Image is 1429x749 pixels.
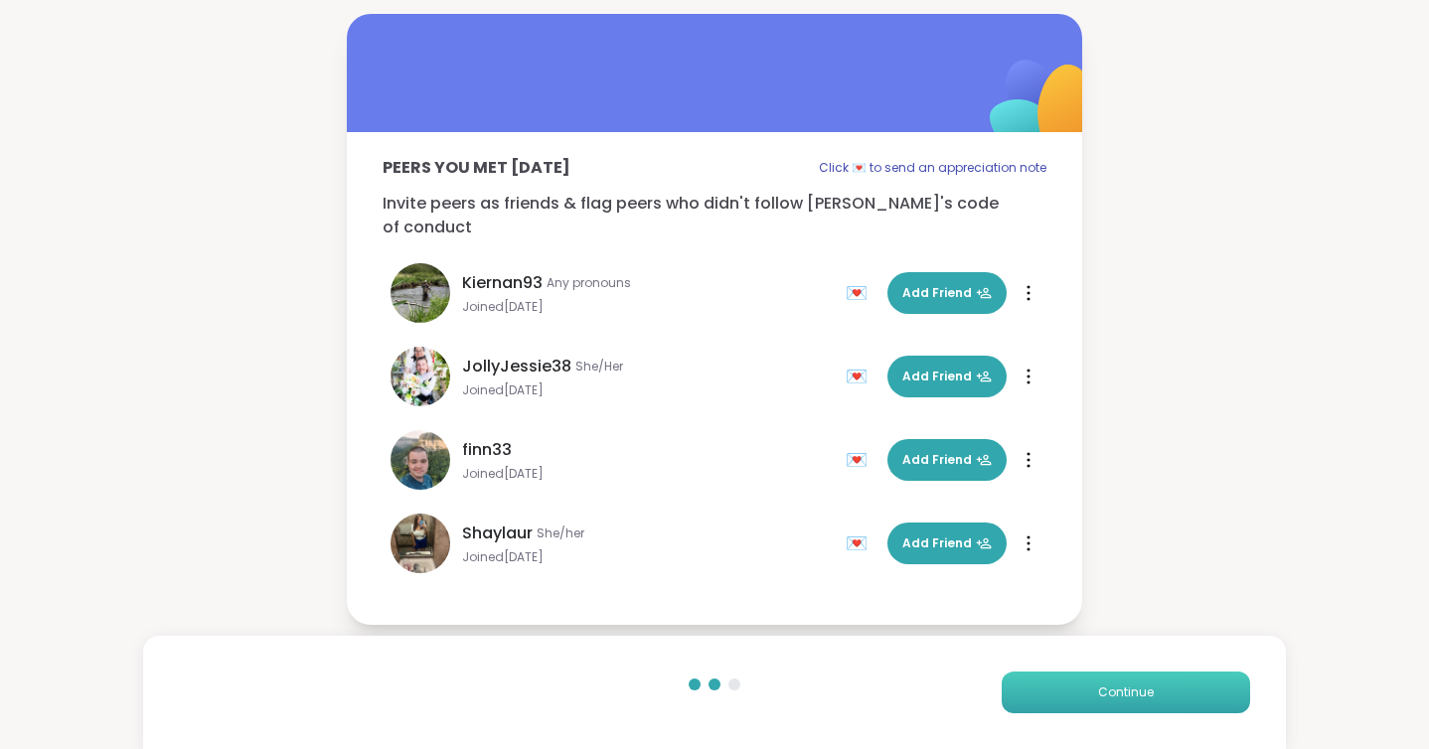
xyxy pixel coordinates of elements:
div: 💌 [846,277,875,309]
img: Kiernan93 [391,263,450,323]
button: Continue [1002,672,1250,713]
span: Joined [DATE] [462,549,834,565]
img: JollyJessie38 [391,347,450,406]
p: Invite peers as friends & flag peers who didn't follow [PERSON_NAME]'s code of conduct [383,192,1046,239]
span: She/her [537,525,584,541]
div: 💌 [846,527,875,559]
span: Any pronouns [547,275,631,291]
span: Joined [DATE] [462,466,834,482]
button: Add Friend [887,272,1007,314]
p: Click 💌 to send an appreciation note [819,156,1046,180]
span: Add Friend [902,284,992,302]
button: Add Friend [887,523,1007,564]
img: finn33 [391,430,450,490]
span: Shaylaur [462,522,533,545]
span: Add Friend [902,368,992,385]
span: Joined [DATE] [462,299,834,315]
img: ShareWell Logomark [943,8,1141,206]
button: Add Friend [887,356,1007,397]
img: Shaylaur [391,514,450,573]
span: Kiernan93 [462,271,543,295]
p: Peers you met [DATE] [383,156,570,180]
div: 💌 [846,444,875,476]
div: 💌 [846,361,875,392]
span: JollyJessie38 [462,355,571,378]
button: Add Friend [887,439,1007,481]
span: Joined [DATE] [462,382,834,398]
span: finn33 [462,438,512,462]
span: Continue [1098,683,1154,701]
span: Add Friend [902,534,992,552]
span: She/Her [575,359,623,374]
span: Add Friend [902,451,992,469]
